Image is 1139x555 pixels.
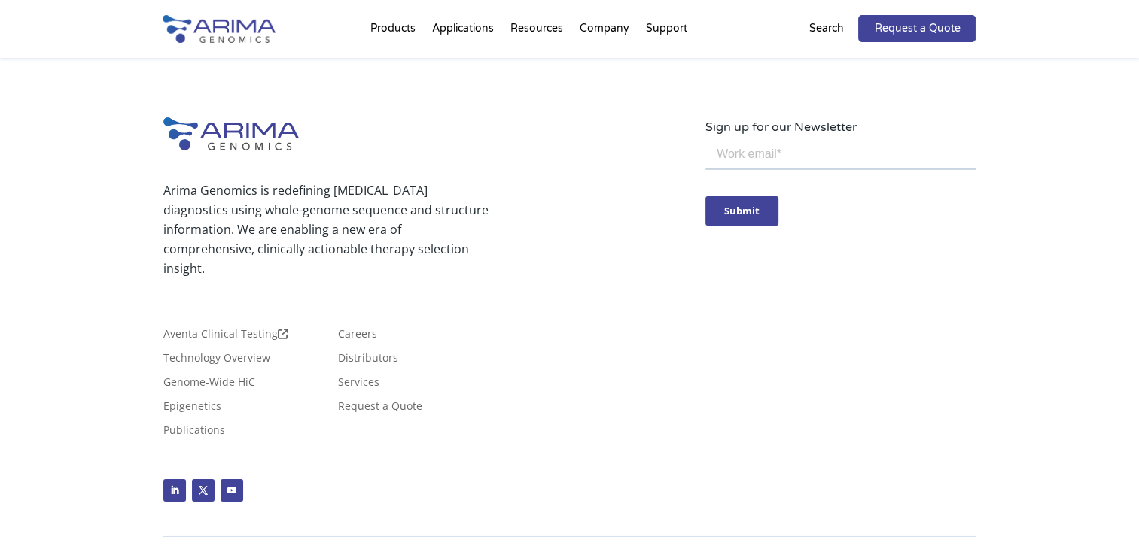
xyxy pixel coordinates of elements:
[221,479,243,502] a: Follow on Youtube
[17,332,54,346] span: Human
[4,392,14,402] input: Plant
[163,479,186,502] a: Follow on LinkedIn
[858,15,976,42] a: Request a Quote
[338,377,379,393] a: Services
[163,117,299,150] img: Arima-Genomics-logo
[163,180,489,278] p: Arima Genomics is redefining [MEDICAL_DATA] diagnostics using whole-genome sequence and structure...
[338,329,377,345] a: Careers
[163,401,221,417] a: Epigenetics
[17,390,43,405] span: Plant
[163,353,270,369] a: Technology Overview
[4,333,14,343] input: Human
[4,353,14,362] input: Vertebrate animal
[192,479,215,502] a: Follow on X
[163,425,225,441] a: Publications
[705,137,976,253] iframe: Form 0
[163,15,276,43] img: Arima-Genomics-logo
[705,117,976,137] p: Sign up for our Newsletter
[163,329,288,345] a: Aventa Clinical Testing
[809,19,843,38] p: Search
[163,377,255,393] a: Genome-Wide HiC
[4,411,14,421] input: Other (please describe)
[338,353,398,369] a: Distributors
[17,351,108,365] span: Vertebrate animal
[17,371,117,385] span: Invertebrate animal
[17,410,136,424] span: Other (please describe)
[338,401,422,417] a: Request a Quote
[4,372,14,382] input: Invertebrate animal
